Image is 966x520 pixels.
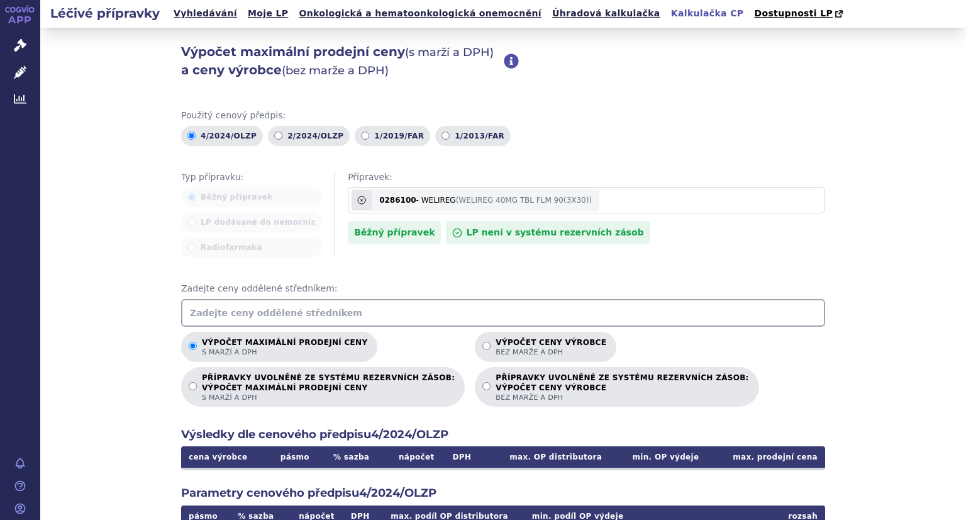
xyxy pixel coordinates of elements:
[548,5,664,22] a: Úhradová kalkulačka
[496,373,748,402] p: PŘÍPRAVKY UVOLNĚNÉ ZE SYSTÉMU REZERVNÍCH ZÁSOB:
[750,5,849,23] a: Dostupnosti LP
[482,382,491,390] input: PŘÍPRAVKY UVOLNĚNÉ ZE SYSTÉMU REZERVNÍCH ZÁSOB:VÝPOČET CENY VÝROBCEbez marže a DPH
[382,446,442,468] th: nápočet
[181,43,504,79] h2: Výpočet maximální prodejní ceny a ceny výrobce
[496,393,748,402] span: bez marže a DPH
[202,383,455,393] strong: VÝPOČET MAXIMÁLNÍ PRODEJNÍ CENY
[202,338,367,357] p: Výpočet maximální prodejní ceny
[40,4,170,22] h2: Léčivé přípravky
[667,5,748,22] a: Kalkulačka CP
[274,132,282,140] input: 2/2024/OLZP
[187,132,196,140] input: 4/2024/OLZP
[321,446,381,468] th: % sazba
[268,126,350,146] label: 2/2024/OLZP
[202,373,455,402] p: PŘÍPRAVKY UVOLNĚNÉ ZE SYSTÉMU REZERVNÍCH ZÁSOB:
[496,338,606,357] p: Výpočet ceny výrobce
[482,446,609,468] th: max. OP distributora
[405,45,494,59] span: (s marží a DPH)
[170,5,241,22] a: Vyhledávání
[361,132,369,140] input: 1/2019/FAR
[754,8,833,18] span: Dostupnosti LP
[282,64,389,77] span: (bez marže a DPH)
[181,446,269,468] th: cena výrobce
[202,393,455,402] span: s marží a DPH
[442,446,482,468] th: DPH
[181,126,263,146] label: 4/2024/OLZP
[181,283,825,295] span: Zadejte ceny oddělené středníkem:
[181,171,322,184] span: Typ přípravku:
[609,446,706,468] th: min. OP výdeje
[189,342,197,350] input: Výpočet maximální prodejní cenys marží a DPH
[435,126,511,146] label: 1/2013/FAR
[482,342,491,350] input: Výpočet ceny výrobcebez marže a DPH
[181,110,825,122] span: Použitý cenový předpis:
[348,221,441,244] div: Běžný přípravek
[496,348,606,357] span: bez marže a DPH
[189,382,197,390] input: PŘÍPRAVKY UVOLNĚNÉ ZE SYSTÉMU REZERVNÍCH ZÁSOB:VÝPOČET MAXIMÁLNÍ PRODEJNÍ CENYs marží a DPH
[244,5,292,22] a: Moje LP
[295,5,545,22] a: Onkologická a hematoonkologická onemocnění
[181,299,825,327] input: Zadejte ceny oddělené středníkem
[706,446,825,468] th: max. prodejní cena
[181,485,825,501] h2: Parametry cenového předpisu 4/2024/OLZP
[496,383,748,393] strong: VÝPOČET CENY VÝROBCE
[446,221,650,244] div: LP není v systému rezervních zásob
[441,132,450,140] input: 1/2013/FAR
[202,348,367,357] span: s marží a DPH
[269,446,321,468] th: pásmo
[348,171,825,184] span: Přípravek:
[181,427,825,443] h2: Výsledky dle cenového předpisu 4/2024/OLZP
[355,126,430,146] label: 1/2019/FAR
